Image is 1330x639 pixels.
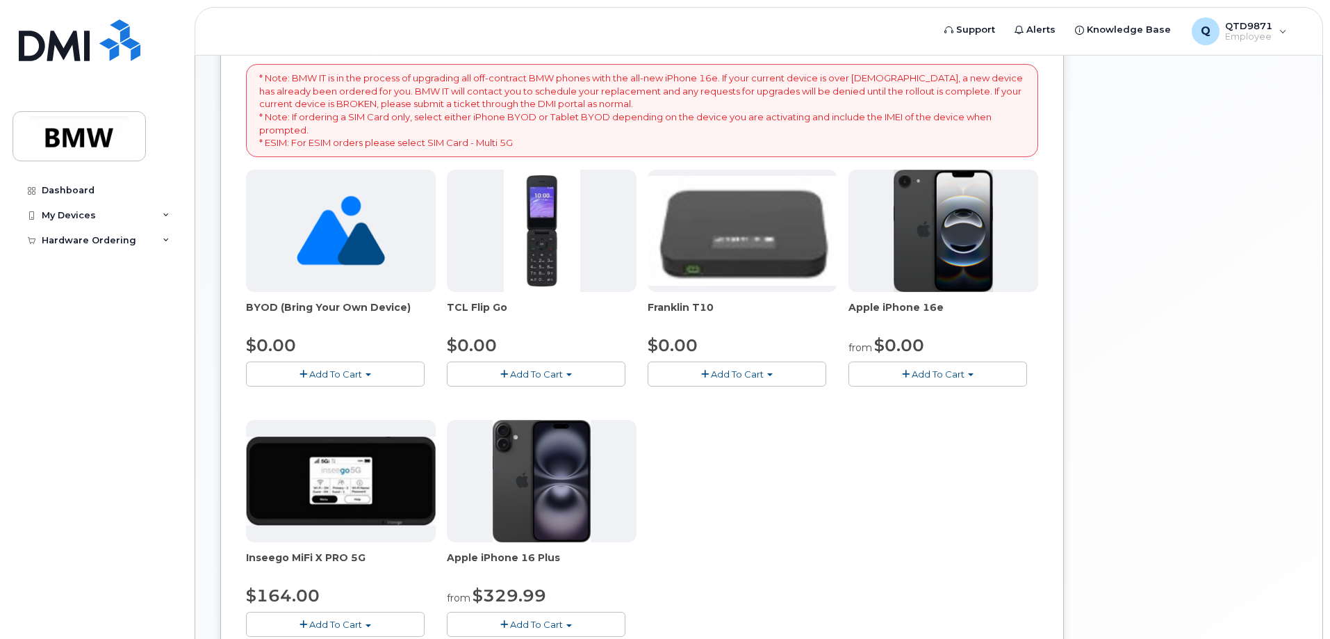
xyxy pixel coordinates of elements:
span: Add To Cart [912,369,964,380]
div: Inseego MiFi X PRO 5G [246,551,436,579]
div: Franklin T10 [648,300,837,328]
span: Add To Cart [309,369,362,380]
iframe: Messenger Launcher [1270,579,1320,629]
span: Alerts [1026,23,1056,37]
img: cut_small_inseego_5G.jpg [246,437,436,526]
span: Knowledge Base [1087,23,1171,37]
span: $164.00 [246,585,320,606]
div: TCL Flip Go [447,300,637,328]
img: iphone16e.png [894,170,994,292]
span: Support [956,23,995,37]
button: Add To Cart [648,362,826,386]
img: t10.jpg [648,176,837,286]
p: * Note: BMW IT is in the process of upgrading all off-contract BMW phones with the all-new iPhone... [259,72,1025,149]
button: Add To Cart [246,612,425,636]
span: $0.00 [874,335,924,355]
span: Add To Cart [510,369,563,380]
a: Support [935,16,1005,44]
div: Apple iPhone 16 Plus [447,551,637,579]
small: from [848,341,872,354]
span: QTD9871 [1225,20,1272,31]
small: from [447,592,470,604]
button: Add To Cart [447,612,625,636]
span: Employee [1225,31,1272,42]
span: Q [1201,23,1210,40]
span: Add To Cart [309,619,362,630]
span: $329.99 [473,585,546,606]
span: $0.00 [648,335,698,355]
button: Add To Cart [246,362,425,386]
img: TCL_FLIP_MODE.jpg [504,170,580,292]
img: no_image_found-2caef05468ed5679b831cfe6fc140e25e0c280774317ffc20a367ab7fd17291e.png [297,170,385,292]
div: BYOD (Bring Your Own Device) [246,300,436,328]
div: QTD9871 [1182,17,1297,45]
span: Add To Cart [711,369,764,380]
button: Add To Cart [447,362,625,386]
div: Apple iPhone 16e [848,300,1038,328]
span: $0.00 [447,335,497,355]
a: Knowledge Base [1065,16,1181,44]
a: Alerts [1005,16,1065,44]
span: $0.00 [246,335,296,355]
span: Add To Cart [510,619,563,630]
img: iphone_16_plus.png [493,420,591,542]
button: Add To Cart [848,362,1027,386]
